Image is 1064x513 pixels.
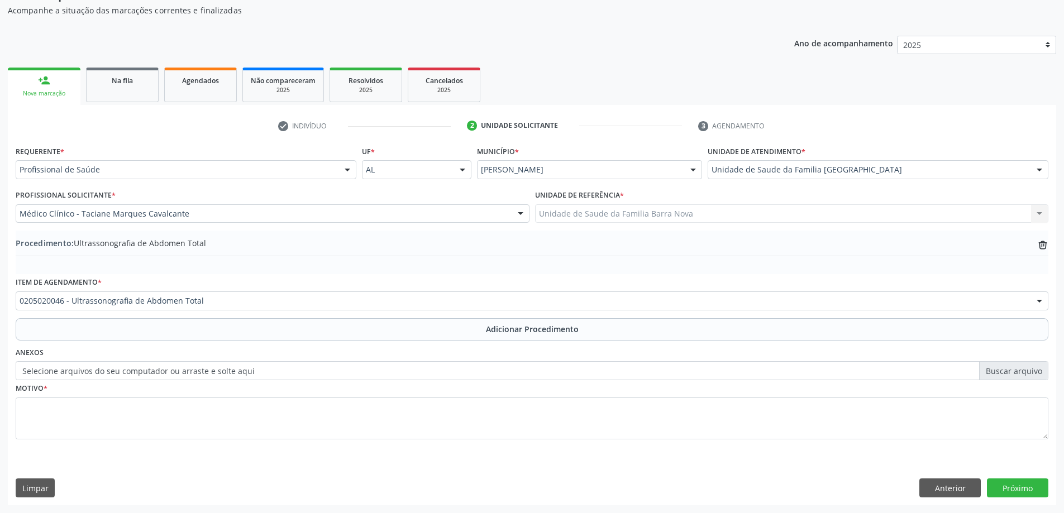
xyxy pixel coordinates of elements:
label: Município [477,143,519,160]
button: Anterior [919,478,981,497]
span: Ultrassonografia de Abdomen Total [16,237,206,249]
span: AL [366,164,449,175]
div: 2025 [416,86,472,94]
span: 0205020046 - Ultrassonografia de Abdomen Total [20,295,1025,306]
div: 2025 [251,86,316,94]
button: Próximo [987,478,1048,497]
span: [PERSON_NAME] [481,164,679,175]
label: Item de agendamento [16,274,102,291]
label: Anexos [16,344,44,362]
div: person_add [38,74,50,87]
div: 2025 [338,86,394,94]
label: Requerente [16,143,64,160]
div: Nova marcação [16,89,73,98]
label: UF [362,143,375,160]
span: Na fila [112,76,133,85]
span: Agendados [182,76,219,85]
label: Motivo [16,380,47,397]
label: Unidade de atendimento [708,143,805,160]
div: 2 [467,121,477,131]
span: Médico Clínico - Taciane Marques Cavalcante [20,208,507,219]
button: Limpar [16,478,55,497]
label: Profissional Solicitante [16,187,116,204]
div: Unidade solicitante [481,121,558,131]
p: Acompanhe a situação das marcações correntes e finalizadas [8,4,742,16]
span: Profissional de Saúde [20,164,333,175]
span: Unidade de Saude da Familia [GEOGRAPHIC_DATA] [712,164,1025,175]
span: Cancelados [426,76,463,85]
button: Adicionar Procedimento [16,318,1048,341]
p: Ano de acompanhamento [794,36,893,50]
span: Não compareceram [251,76,316,85]
span: Procedimento: [16,238,74,248]
span: Resolvidos [349,76,383,85]
label: Unidade de referência [535,187,624,204]
span: Adicionar Procedimento [486,323,579,335]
